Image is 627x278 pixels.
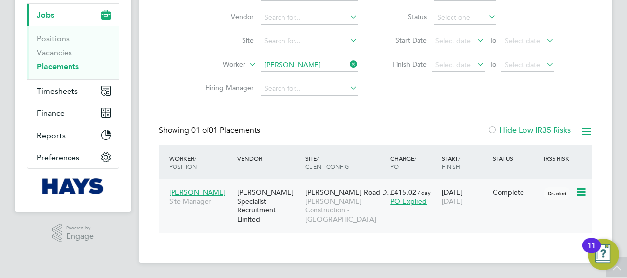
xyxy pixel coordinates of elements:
[435,60,471,69] span: Select date
[197,36,254,45] label: Site
[66,232,94,241] span: Engage
[587,245,596,258] div: 11
[383,60,427,69] label: Finish Date
[235,183,303,229] div: [PERSON_NAME] Specialist Recruitment Limited
[383,12,427,21] label: Status
[27,102,119,124] button: Finance
[42,178,104,194] img: hays-logo-retina.png
[488,125,571,135] label: Hide Low IR35 Risks
[37,153,79,162] span: Preferences
[305,154,349,170] span: / Client Config
[541,149,575,167] div: IR35 Risk
[439,149,490,175] div: Start
[27,146,119,168] button: Preferences
[487,34,499,47] span: To
[390,188,416,197] span: £415.02
[169,154,197,170] span: / Position
[167,182,592,191] a: [PERSON_NAME]Site Manager[PERSON_NAME] Specialist Recruitment Limited[PERSON_NAME] Road D…[PERSON...
[544,187,570,200] span: Disabled
[66,224,94,232] span: Powered by
[27,4,119,26] button: Jobs
[159,125,262,136] div: Showing
[191,125,260,135] span: 01 Placements
[37,131,66,140] span: Reports
[37,48,72,57] a: Vacancies
[235,149,303,167] div: Vendor
[442,154,460,170] span: / Finish
[191,125,209,135] span: 01 of
[37,10,54,20] span: Jobs
[439,183,490,210] div: [DATE]
[37,62,79,71] a: Placements
[27,124,119,146] button: Reports
[189,60,245,69] label: Worker
[303,149,388,175] div: Site
[37,34,70,43] a: Positions
[442,197,463,206] span: [DATE]
[435,36,471,45] span: Select date
[388,149,439,175] div: Charge
[261,11,358,25] input: Search for...
[37,108,65,118] span: Finance
[27,26,119,79] div: Jobs
[197,83,254,92] label: Hiring Manager
[505,36,540,45] span: Select date
[390,197,427,206] span: PO Expired
[169,197,232,206] span: Site Manager
[487,58,499,70] span: To
[418,189,431,196] span: / day
[383,36,427,45] label: Start Date
[169,188,226,197] span: [PERSON_NAME]
[588,239,619,270] button: Open Resource Center, 11 new notifications
[27,178,119,194] a: Go to home page
[434,11,496,25] input: Select one
[52,224,94,243] a: Powered byEngage
[505,60,540,69] span: Select date
[390,154,416,170] span: / PO
[261,35,358,48] input: Search for...
[37,86,78,96] span: Timesheets
[493,188,539,197] div: Complete
[261,58,358,72] input: Search for...
[305,188,394,197] span: [PERSON_NAME] Road D…
[305,197,385,224] span: [PERSON_NAME] Construction - [GEOGRAPHIC_DATA]
[167,149,235,175] div: Worker
[27,80,119,102] button: Timesheets
[261,82,358,96] input: Search for...
[197,12,254,21] label: Vendor
[490,149,542,167] div: Status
